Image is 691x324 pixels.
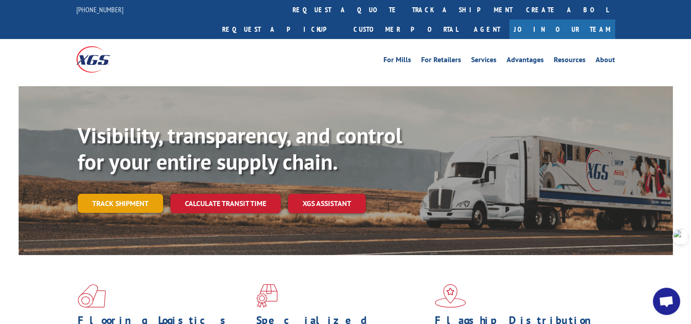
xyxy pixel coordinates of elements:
a: For Retailers [421,56,461,66]
a: Calculate transit time [170,194,281,213]
img: xgs-icon-flagship-distribution-model-red [435,284,466,308]
a: Services [471,56,497,66]
img: xgs-icon-focused-on-flooring-red [256,284,278,308]
img: xgs-icon-total-supply-chain-intelligence-red [78,284,106,308]
a: XGS ASSISTANT [288,194,366,213]
a: Join Our Team [509,20,615,39]
a: [PHONE_NUMBER] [76,5,124,14]
a: Request a pickup [215,20,347,39]
a: Open chat [653,288,680,315]
a: About [596,56,615,66]
a: Advantages [507,56,544,66]
a: Agent [465,20,509,39]
a: Resources [554,56,586,66]
a: Customer Portal [347,20,465,39]
a: For Mills [383,56,411,66]
b: Visibility, transparency, and control for your entire supply chain. [78,121,402,176]
a: Track shipment [78,194,163,213]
